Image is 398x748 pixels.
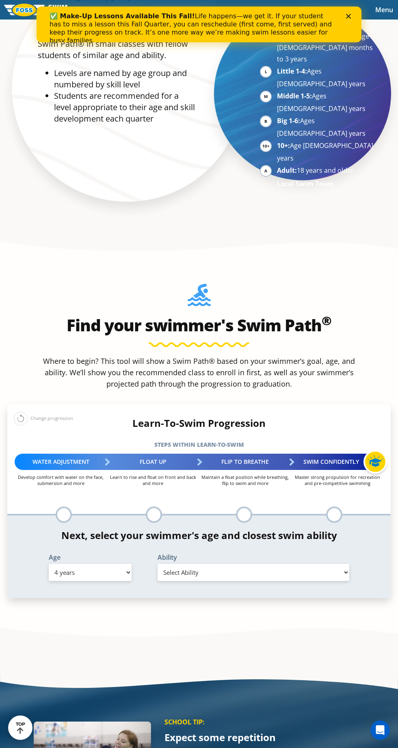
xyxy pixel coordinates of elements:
p: Master strong propulsion for recreation and pre-competitive swimming [291,474,383,486]
li: Ages [DEMOGRAPHIC_DATA] years [277,90,376,114]
div: TOP [16,722,25,734]
h4: Next, select your swimmer's age and closest swim ability [7,530,391,541]
strong: Local Swim Team [277,179,333,188]
label: Age [49,554,132,561]
li: Levels are named by age group and numbered by skill level [54,67,195,90]
strong: Big 1-6: [277,116,300,125]
div: Float Up [107,454,199,470]
strong: 10+: [277,141,290,150]
h5: Steps within Learn-to-Swim [7,439,391,450]
p: Where to begin? This tool will show a Swim Path® based on your swimmer’s goal, age, and ability. ... [40,355,358,389]
p: Develop comfort with water on the face, submersion and more [15,474,107,486]
b: ✅ Make-Up Lessons Available This Fall! [13,6,158,13]
img: Foss-Location-Swimming-Pool-Person.svg [188,284,211,311]
div: Change progression [14,411,73,426]
li: 18 years and older [277,165,376,177]
h2: Find your swimmer's Swim Path [7,315,391,335]
div: Close [309,7,318,12]
p: Maintain a float position while breathing, flip to swim and more [199,474,291,486]
label: Ability [158,554,349,561]
li: Age [DEMOGRAPHIC_DATA] years [277,140,376,164]
div: Life happens—we get it. If your student has to miss a lesson this Fall Quarter, you can reschedul... [13,6,299,38]
img: FOSS Swim School Logo [4,4,74,16]
button: Toggle navigation [370,4,398,16]
li: Ages [DEMOGRAPHIC_DATA] years [277,65,376,89]
span: Menu [375,5,393,14]
p: Learn to rise and float on front and back and more [107,474,199,486]
sup: ® [322,312,331,329]
li: Students are recommended for a level appropriate to their age and skill development each quarter [54,90,195,124]
strong: Little 1-4: [277,67,307,76]
strong: Adult: [277,166,297,175]
li: Ages [DEMOGRAPHIC_DATA] years [277,115,376,139]
p: SCHOOL TIP: [164,718,387,726]
h4: Learn-To-Swim Progression [7,417,391,429]
p: Expect some repetition [164,733,387,742]
div: Water Adjustment [15,454,107,470]
div: Flip to Breathe [199,454,291,470]
iframe: Intercom live chat [370,720,390,740]
strong: Middle 1-5: [277,91,312,100]
iframe: Intercom live chat banner [37,7,361,42]
div: Swim Confidently [291,454,383,470]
